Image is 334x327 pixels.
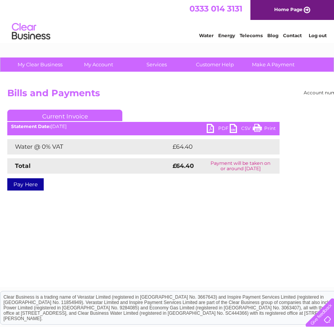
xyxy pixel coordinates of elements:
a: My Account [67,58,130,72]
div: [DATE] [7,124,280,129]
a: My Clear Business [8,58,72,72]
a: Blog [267,33,278,38]
td: Water @ 0% VAT [7,139,171,154]
a: Customer Help [183,58,247,72]
a: CSV [230,124,253,135]
a: Current Invoice [7,110,122,121]
a: Energy [218,33,235,38]
a: Contact [283,33,302,38]
img: logo.png [12,20,51,43]
td: Payment will be taken on or around [DATE] [202,158,280,174]
a: Water [199,33,214,38]
a: Services [125,58,188,72]
a: 0333 014 3131 [189,4,242,13]
strong: £64.40 [173,162,194,169]
a: Pay Here [7,178,44,191]
td: £64.40 [171,139,265,154]
b: Statement Date: [11,123,51,129]
a: Telecoms [240,33,263,38]
a: Log out [309,33,327,38]
a: Make A Payment [242,58,305,72]
a: PDF [207,124,230,135]
a: Print [253,124,276,135]
strong: Total [15,162,31,169]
